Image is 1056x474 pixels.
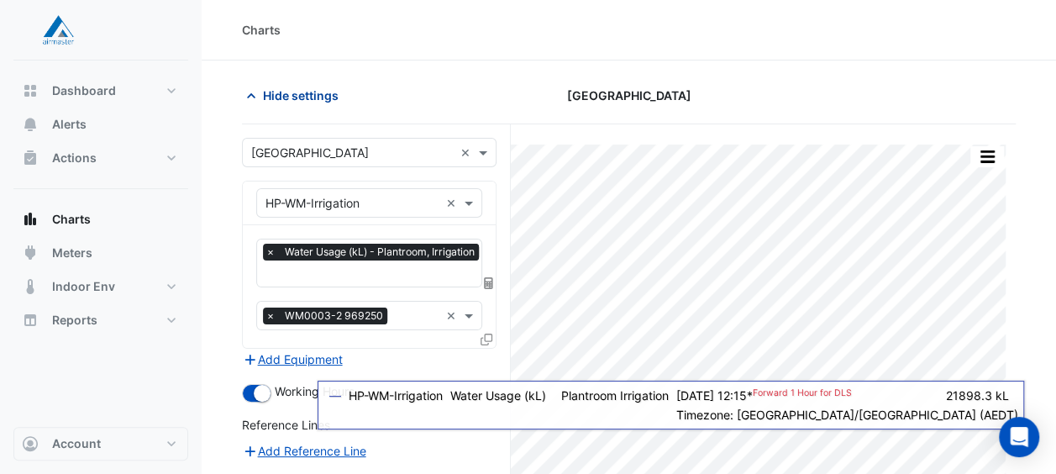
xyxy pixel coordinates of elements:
span: Clear [446,194,460,212]
div: Open Intercom Messenger [999,417,1039,457]
span: × [263,308,278,324]
button: Add Reference Line [242,441,367,461]
app-icon: Alerts [22,116,39,133]
img: Company Logo [20,13,96,47]
span: Clone Favourites and Tasks from this Equipment to other Equipment [481,332,492,346]
label: Reference Lines [242,416,330,434]
span: [GEOGRAPHIC_DATA] [567,87,691,104]
app-icon: Meters [22,245,39,261]
span: Reports [52,312,97,329]
span: Water Usage (kL) - Plantroom, Irrigation [281,244,479,261]
span: Actions [52,150,97,166]
span: Account [52,435,101,452]
span: Indoor Env [52,278,115,295]
button: More Options [970,146,1004,167]
span: WM0003-2 969250 [281,308,387,324]
span: × [263,244,278,261]
span: Choose Function [481,276,496,290]
app-icon: Actions [22,150,39,166]
app-icon: Reports [22,312,39,329]
app-icon: Dashboard [22,82,39,99]
button: Account [13,427,188,461]
button: Charts [13,203,188,236]
span: Clear [460,144,475,161]
button: Indoor Env [13,270,188,303]
span: Clear [446,307,460,324]
app-icon: Charts [22,211,39,228]
button: Actions [13,141,188,175]
button: Dashboard [13,74,188,108]
span: Working Hours [275,384,355,398]
span: Hide settings [263,87,339,104]
button: Meters [13,236,188,270]
span: Alerts [52,116,87,133]
button: Reports [13,303,188,337]
span: Charts [52,211,91,228]
div: Charts [242,21,281,39]
button: Alerts [13,108,188,141]
span: Meters [52,245,92,261]
span: Dashboard [52,82,116,99]
app-icon: Indoor Env [22,278,39,295]
button: Hide settings [242,81,349,110]
button: Add Equipment [242,350,344,369]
